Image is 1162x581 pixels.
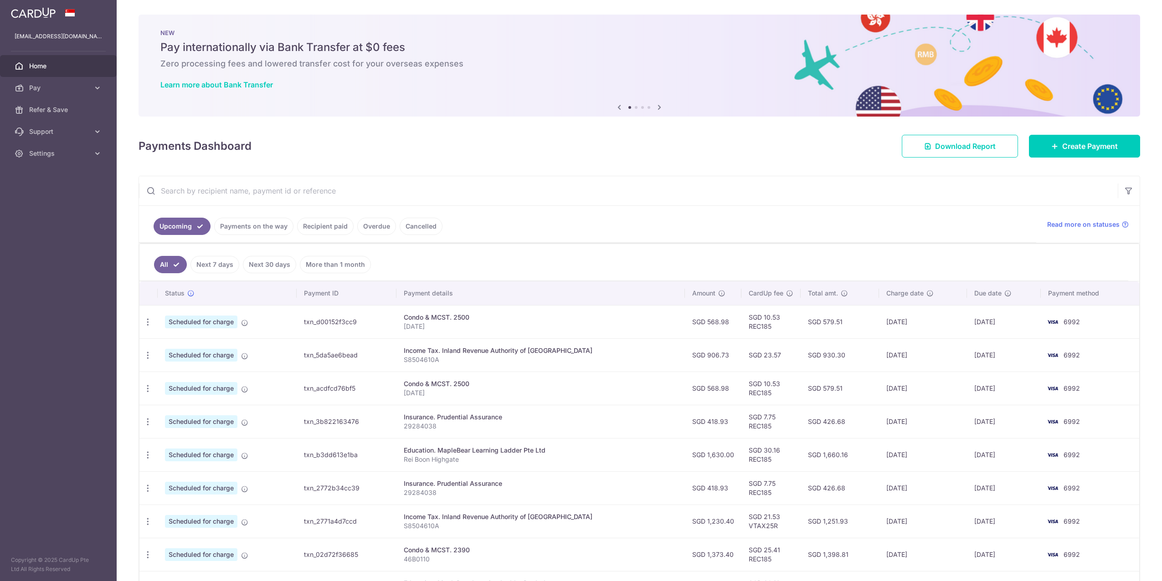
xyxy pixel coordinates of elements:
p: S8504610A [404,355,678,364]
td: SGD 579.51 [801,305,879,338]
a: Read more on statuses [1047,220,1129,229]
td: [DATE] [879,372,967,405]
a: Payments on the way [214,218,293,235]
td: SGD 418.93 [685,471,741,505]
span: 6992 [1064,451,1080,459]
a: All [154,256,187,273]
p: S8504610A [404,521,678,530]
th: Payment details [396,281,685,305]
a: More than 1 month [300,256,371,273]
td: SGD 568.98 [685,372,741,405]
td: SGD 1,373.40 [685,538,741,571]
td: [DATE] [967,338,1041,372]
span: 6992 [1064,351,1080,359]
td: SGD 1,251.93 [801,505,879,538]
span: Settings [29,149,89,158]
td: SGD 10.53 REC185 [741,372,801,405]
td: SGD 906.73 [685,338,741,372]
a: Recipient paid [297,218,354,235]
img: CardUp [11,7,56,18]
th: Payment ID [297,281,396,305]
img: Bank Card [1044,383,1062,394]
div: Insurance. Prudential Assurance [404,413,678,422]
td: [DATE] [967,505,1041,538]
span: 6992 [1064,384,1080,392]
td: [DATE] [879,538,967,571]
input: Search by recipient name, payment id or reference [139,176,1118,205]
span: Scheduled for charge [165,548,237,561]
td: txn_5da5ae6bead [297,338,396,372]
a: Upcoming [154,218,211,235]
a: Next 30 days [243,256,296,273]
td: SGD 1,660.16 [801,438,879,471]
img: Bank Card [1044,516,1062,527]
td: SGD 23.57 [741,338,801,372]
a: Overdue [357,218,396,235]
img: Bank Card [1044,350,1062,361]
td: txn_b3dd613e1ba [297,438,396,471]
span: Scheduled for charge [165,448,237,461]
td: [DATE] [879,438,967,471]
td: [DATE] [879,305,967,338]
img: Bank Card [1044,416,1062,427]
span: Scheduled for charge [165,316,237,328]
td: SGD 426.68 [801,471,879,505]
p: 29284038 [404,422,678,431]
td: SGD 30.16 REC185 [741,438,801,471]
td: [DATE] [967,538,1041,571]
h6: Zero processing fees and lowered transfer cost for your overseas expenses [160,58,1118,69]
img: Bank transfer banner [139,15,1140,117]
span: Refer & Save [29,105,89,114]
td: [DATE] [967,305,1041,338]
span: Support [29,127,89,136]
span: 6992 [1064,318,1080,326]
span: Charge date [886,289,924,298]
p: [EMAIL_ADDRESS][DOMAIN_NAME] [15,32,102,41]
p: [DATE] [404,322,678,331]
td: SGD 930.30 [801,338,879,372]
td: SGD 1,230.40 [685,505,741,538]
td: txn_2771a4d7ccd [297,505,396,538]
div: Education. MapleBear Learning Ladder Pte Ltd [404,446,678,455]
td: [DATE] [879,338,967,372]
td: txn_d00152f3cc9 [297,305,396,338]
p: [DATE] [404,388,678,398]
td: SGD 7.75 REC185 [741,405,801,438]
a: Cancelled [400,218,442,235]
td: SGD 568.98 [685,305,741,338]
img: Bank Card [1044,316,1062,327]
td: SGD 579.51 [801,372,879,405]
span: Total amt. [808,289,838,298]
a: Next 7 days [190,256,239,273]
span: 6992 [1064,418,1080,425]
a: Learn more about Bank Transfer [160,80,273,89]
td: [DATE] [967,405,1041,438]
td: [DATE] [879,471,967,505]
div: Insurance. Prudential Assurance [404,479,678,488]
span: Scheduled for charge [165,482,237,494]
h5: Pay internationally via Bank Transfer at $0 fees [160,40,1118,55]
td: [DATE] [879,405,967,438]
div: Condo & MCST. 2500 [404,313,678,322]
th: Payment method [1041,281,1139,305]
td: txn_acdfcd76bf5 [297,372,396,405]
span: Home [29,61,89,71]
div: Income Tax. Inland Revenue Authority of [GEOGRAPHIC_DATA] [404,346,678,355]
span: Status [165,289,185,298]
td: [DATE] [967,438,1041,471]
span: Scheduled for charge [165,382,237,395]
td: [DATE] [879,505,967,538]
p: NEW [160,29,1118,36]
td: SGD 1,398.81 [801,538,879,571]
td: SGD 418.93 [685,405,741,438]
td: SGD 426.68 [801,405,879,438]
span: Create Payment [1062,141,1118,152]
p: Rei Boon Highgate [404,455,678,464]
td: SGD 10.53 REC185 [741,305,801,338]
div: Condo & MCST. 2390 [404,545,678,555]
div: Condo & MCST. 2500 [404,379,678,388]
td: [DATE] [967,471,1041,505]
span: Download Report [935,141,996,152]
span: Scheduled for charge [165,415,237,428]
span: 6992 [1064,484,1080,492]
